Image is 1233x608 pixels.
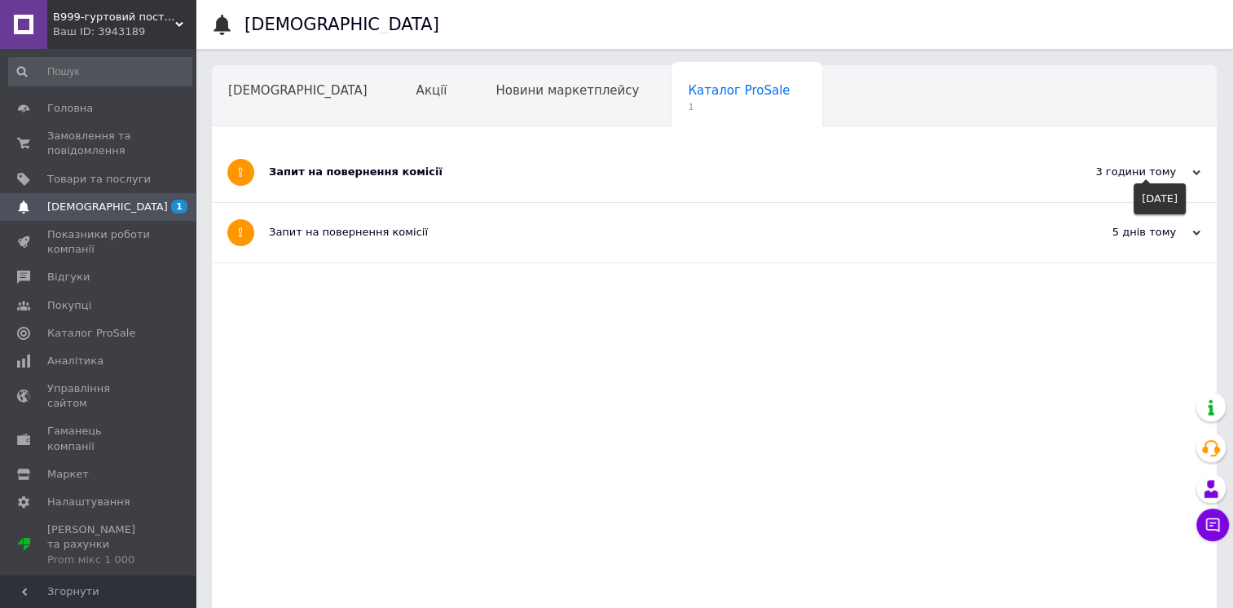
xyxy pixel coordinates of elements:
[171,200,187,214] span: 1
[47,326,135,341] span: Каталог ProSale
[8,57,192,86] input: Пошук
[47,553,151,567] div: Prom мікс 1 000
[688,83,790,98] span: Каталог ProSale
[688,101,790,113] span: 1
[416,83,447,98] span: Акції
[47,354,103,368] span: Аналітика
[47,129,151,158] span: Замовлення та повідомлення
[47,381,151,411] span: Управління сайтом
[47,467,89,482] span: Маркет
[1196,509,1229,541] button: Чат з покупцем
[47,298,91,313] span: Покупці
[1134,183,1186,214] div: [DATE]
[53,10,175,24] span: B999-гуртовий постачальник батарейок для бізнесу
[47,200,168,214] span: [DEMOGRAPHIC_DATA]
[269,165,1037,179] div: Запит на повернення комісії
[269,225,1037,240] div: Запит на повернення комісії
[47,270,90,284] span: Відгуки
[47,424,151,453] span: Гаманець компанії
[1037,225,1200,240] div: 5 днів тому
[47,101,93,116] span: Головна
[47,172,151,187] span: Товари та послуги
[495,83,639,98] span: Новини маркетплейсу
[47,495,130,509] span: Налаштування
[53,24,196,39] div: Ваш ID: 3943189
[47,227,151,257] span: Показники роботи компанії
[47,522,151,567] span: [PERSON_NAME] та рахунки
[1037,165,1200,179] div: 3 години тому
[244,15,439,34] h1: [DEMOGRAPHIC_DATA]
[228,83,368,98] span: [DEMOGRAPHIC_DATA]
